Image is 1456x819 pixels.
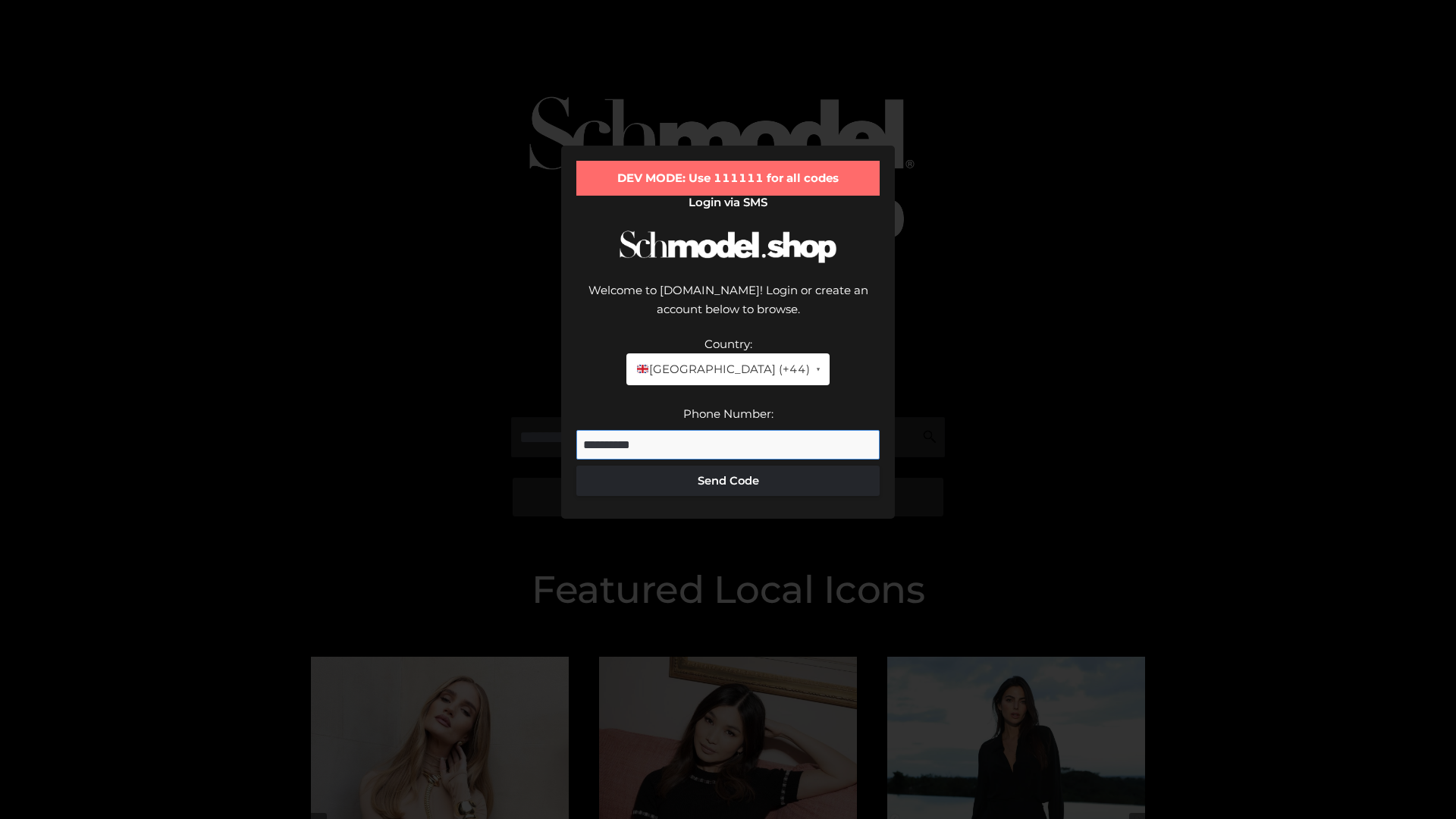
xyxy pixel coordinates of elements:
[576,466,880,496] button: Send Code
[704,337,752,351] label: Country:
[637,363,648,375] img: 🇬🇧
[683,406,773,421] label: Phone Number:
[576,196,880,209] h2: Login via SMS
[614,217,842,277] img: Schmodel Logo
[576,161,880,196] div: DEV MODE: Use 111111 for all codes
[635,359,809,379] span: [GEOGRAPHIC_DATA] (+44)
[576,281,880,334] div: Welcome to [DOMAIN_NAME]! Login or create an account below to browse.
